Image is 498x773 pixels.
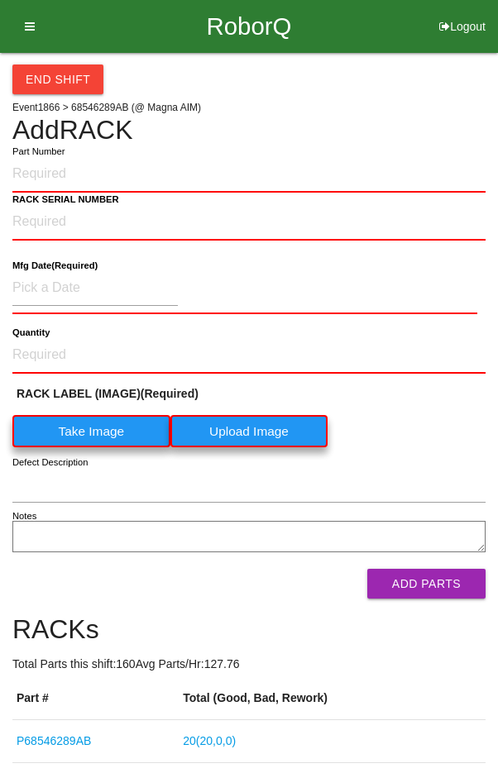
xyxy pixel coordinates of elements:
[367,569,486,599] button: Add Parts
[12,456,89,470] label: Defect Description
[12,656,486,673] p: Total Parts this shift: 160 Avg Parts/Hr: 127.76
[12,145,65,159] label: Part Number
[12,156,486,193] input: Required
[12,204,486,241] input: Required
[12,677,179,720] th: Part #
[170,415,328,447] label: Upload Image
[12,116,486,145] h4: Add RACK
[12,64,103,94] button: End Shift
[12,260,98,271] b: Mfg Date (Required)
[183,734,236,747] a: 20(20,0,0)
[12,337,486,374] input: Required
[12,509,36,523] label: Notes
[12,615,486,644] h4: RACKs
[179,677,486,720] th: Total (Good, Bad, Rework)
[12,270,178,306] input: Pick a Date
[12,102,201,113] span: Event 1866 > 68546289AB (@ Magna AIM)
[17,387,199,400] b: RACK LABEL (IMAGE) (Required)
[17,734,91,747] a: P68546289AB
[12,415,170,447] label: Take Image
[12,327,50,338] b: Quantity
[12,194,119,205] b: RACK SERIAL NUMBER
